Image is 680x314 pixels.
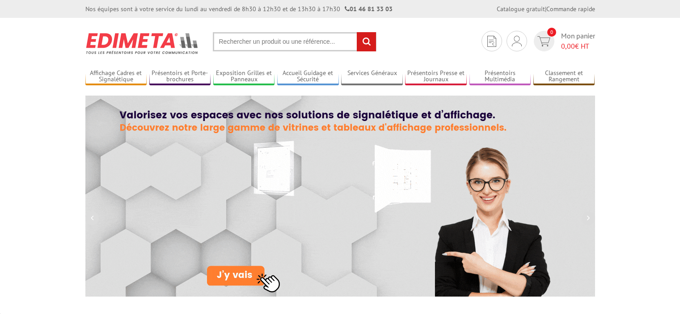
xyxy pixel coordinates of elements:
[561,31,595,51] span: Mon panier
[341,69,403,84] a: Services Généraux
[85,69,147,84] a: Affichage Cadres et Signalétique
[537,36,550,46] img: devis rapide
[345,5,393,13] strong: 01 46 81 33 03
[547,28,556,37] span: 0
[497,4,595,13] div: |
[532,31,595,51] a: devis rapide 0 Mon panier 0,00€ HT
[487,36,496,47] img: devis rapide
[405,69,467,84] a: Présentoirs Presse et Journaux
[149,69,211,84] a: Présentoirs et Porte-brochures
[469,69,531,84] a: Présentoirs Multimédia
[512,36,522,46] img: devis rapide
[357,32,376,51] input: rechercher
[85,4,393,13] div: Nos équipes sont à votre service du lundi au vendredi de 8h30 à 12h30 et de 13h30 à 17h30
[561,42,575,50] span: 0,00
[546,5,595,13] a: Commande rapide
[497,5,545,13] a: Catalogue gratuit
[561,41,595,51] span: € HT
[533,69,595,84] a: Classement et Rangement
[213,32,376,51] input: Rechercher un produit ou une référence...
[277,69,339,84] a: Accueil Guidage et Sécurité
[85,27,199,60] img: Présentoir, panneau, stand - Edimeta - PLV, affichage, mobilier bureau, entreprise
[213,69,275,84] a: Exposition Grilles et Panneaux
